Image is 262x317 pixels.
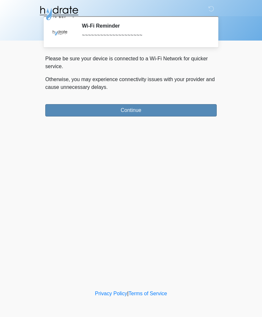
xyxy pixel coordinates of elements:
[45,55,217,70] p: Please be sure your device is connected to a Wi-Fi Network for quicker service.
[45,104,217,116] button: Continue
[128,291,167,296] a: Terms of Service
[45,76,217,91] p: Otherwise, you may experience connectivity issues with your provider and cause unnecessary delays
[106,84,108,90] span: .
[95,291,127,296] a: Privacy Policy
[39,5,79,21] img: Hydrate IV Bar - Fort Collins Logo
[50,23,70,42] img: Agent Avatar
[82,31,207,39] div: ~~~~~~~~~~~~~~~~~~~~
[127,291,128,296] a: |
